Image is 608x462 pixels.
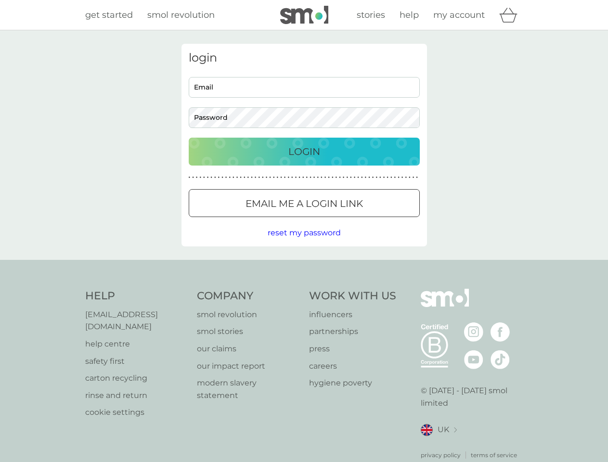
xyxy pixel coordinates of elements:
[361,175,363,180] p: ●
[85,389,188,402] a: rinse and return
[321,175,323,180] p: ●
[197,289,299,304] h4: Company
[400,10,419,20] span: help
[85,372,188,385] p: carton recycling
[433,10,485,20] span: my account
[298,175,300,180] p: ●
[400,8,419,22] a: help
[313,175,315,180] p: ●
[280,6,328,24] img: smol
[413,175,414,180] p: ●
[409,175,411,180] p: ●
[324,175,326,180] p: ●
[390,175,392,180] p: ●
[464,322,483,342] img: visit the smol Instagram page
[85,10,133,20] span: get started
[357,175,359,180] p: ●
[421,385,523,409] p: © [DATE] - [DATE] smol limited
[499,5,523,25] div: basket
[310,175,311,180] p: ●
[491,350,510,369] img: visit the smol Tiktok page
[196,175,198,180] p: ●
[268,227,341,239] button: reset my password
[343,175,345,180] p: ●
[379,175,381,180] p: ●
[317,175,319,180] p: ●
[309,289,396,304] h4: Work With Us
[244,175,246,180] p: ●
[266,175,268,180] p: ●
[309,343,396,355] a: press
[268,228,341,237] span: reset my password
[199,175,201,180] p: ●
[262,175,264,180] p: ●
[203,175,205,180] p: ●
[229,175,231,180] p: ●
[85,308,188,333] a: [EMAIL_ADDRESS][DOMAIN_NAME]
[339,175,341,180] p: ●
[247,175,249,180] p: ●
[288,144,320,159] p: Login
[233,175,234,180] p: ●
[246,196,363,211] p: Email me a login link
[280,175,282,180] p: ●
[454,427,457,433] img: select a new location
[357,10,385,20] span: stories
[236,175,238,180] p: ●
[197,360,299,372] p: our impact report
[295,175,297,180] p: ●
[147,10,215,20] span: smol revolution
[197,325,299,338] a: smol stories
[365,175,367,180] p: ●
[309,308,396,321] a: influencers
[398,175,400,180] p: ●
[372,175,374,180] p: ●
[421,289,469,321] img: smol
[375,175,377,180] p: ●
[302,175,304,180] p: ●
[197,377,299,401] a: modern slavery statement
[269,175,271,180] p: ●
[85,338,188,350] a: help centre
[214,175,216,180] p: ●
[332,175,334,180] p: ●
[85,355,188,368] a: safety first
[368,175,370,180] p: ●
[221,175,223,180] p: ●
[401,175,403,180] p: ●
[357,8,385,22] a: stories
[197,308,299,321] a: smol revolution
[306,175,308,180] p: ●
[277,175,279,180] p: ●
[309,377,396,389] a: hygiene poverty
[471,450,517,460] p: terms of service
[336,175,337,180] p: ●
[383,175,385,180] p: ●
[394,175,396,180] p: ●
[210,175,212,180] p: ●
[189,189,420,217] button: Email me a login link
[189,51,420,65] h3: login
[85,406,188,419] a: cookie settings
[309,325,396,338] a: partnerships
[421,450,461,460] p: privacy policy
[197,343,299,355] a: our claims
[291,175,293,180] p: ●
[309,360,396,372] a: careers
[387,175,388,180] p: ●
[189,175,191,180] p: ●
[147,8,215,22] a: smol revolution
[416,175,418,180] p: ●
[258,175,260,180] p: ●
[438,423,449,436] span: UK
